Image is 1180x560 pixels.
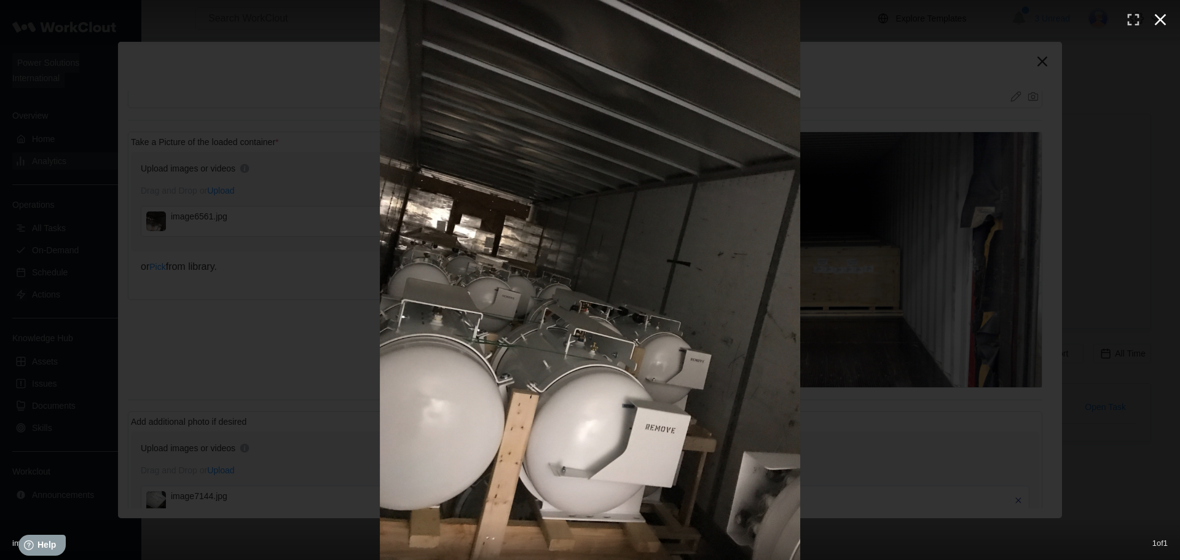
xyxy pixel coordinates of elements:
button: Close (esc) [1147,6,1174,33]
button: Enter fullscreen (f) [1120,6,1147,33]
span: 1 of 1 [1152,538,1168,548]
span: image6561.jpg [12,538,65,548]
